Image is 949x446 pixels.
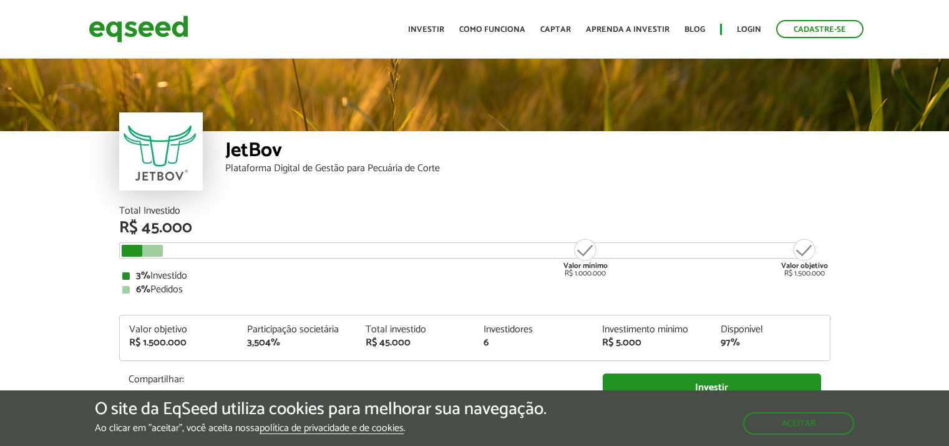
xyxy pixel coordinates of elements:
[721,325,820,335] div: Disponível
[89,12,188,46] img: EqSeed
[119,220,830,236] div: R$ 45.000
[586,26,669,34] a: Aprenda a investir
[225,141,830,164] div: JetBov
[562,237,609,277] div: R$ 1.000.000
[540,26,571,34] a: Captar
[247,325,347,335] div: Participação societária
[721,338,820,348] div: 97%
[781,237,828,277] div: R$ 1.500.000
[247,338,347,348] div: 3,504%
[366,325,465,335] div: Total investido
[684,26,705,34] a: Blog
[781,260,828,272] strong: Valor objetivo
[603,374,821,402] a: Investir
[459,26,525,34] a: Como funciona
[260,424,404,434] a: política de privacidade e de cookies
[119,206,830,216] div: Total Investido
[484,338,583,348] div: 6
[129,374,584,385] p: Compartilhar:
[776,20,864,38] a: Cadastre-se
[122,271,827,281] div: Investido
[484,325,583,335] div: Investidores
[743,412,854,435] button: Aceitar
[737,26,761,34] a: Login
[136,267,150,284] strong: 3%
[95,400,547,419] h5: O site da EqSeed utiliza cookies para melhorar sua navegação.
[408,26,444,34] a: Investir
[129,325,229,335] div: Valor objetivo
[602,338,702,348] div: R$ 5.000
[563,260,608,272] strong: Valor mínimo
[366,338,465,348] div: R$ 45.000
[122,285,827,295] div: Pedidos
[129,338,229,348] div: R$ 1.500.000
[95,422,547,434] p: Ao clicar em "aceitar", você aceita nossa .
[225,164,830,174] div: Plataforma Digital de Gestão para Pecuária de Corte
[602,325,702,335] div: Investimento mínimo
[136,281,150,298] strong: 6%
